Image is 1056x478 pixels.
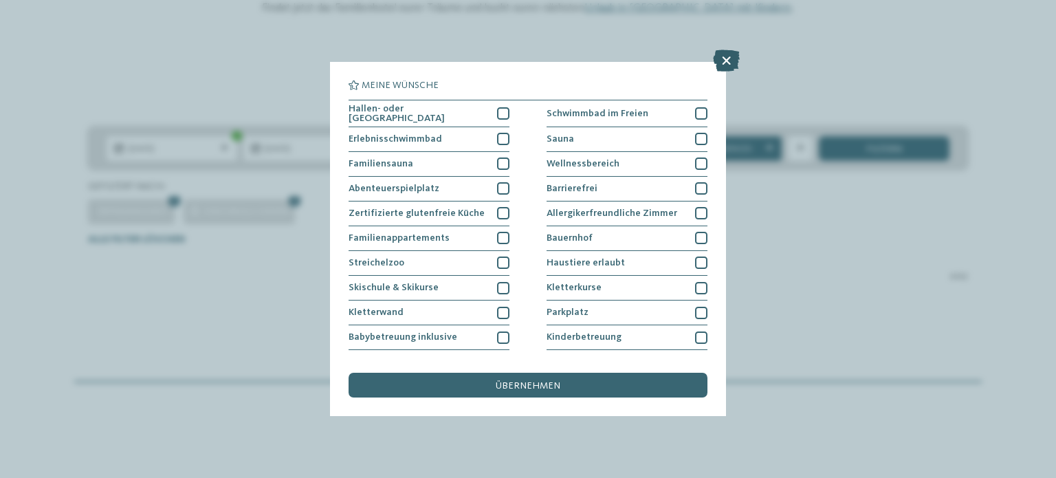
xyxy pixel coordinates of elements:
span: Haustiere erlaubt [547,258,625,268]
span: übernehmen [496,381,560,391]
span: Meine Wünsche [362,80,439,90]
span: Hallen- oder [GEOGRAPHIC_DATA] [349,104,488,124]
span: Streichelzoo [349,258,404,268]
span: Kletterkurse [547,283,602,292]
span: Schwimmbad im Freien [547,109,648,118]
span: Kinderbetreuung [547,332,621,342]
span: Barrierefrei [547,184,597,193]
span: Skischule & Skikurse [349,283,439,292]
span: Babybetreuung inklusive [349,332,457,342]
span: Wellnessbereich [547,159,619,169]
span: Sauna [547,134,574,144]
span: Zertifizierte glutenfreie Küche [349,208,485,218]
span: Familienappartements [349,233,450,243]
span: Babyschwimmen & Kinderschwimmkurse [547,354,686,373]
span: Kletterwand [349,307,404,317]
span: Bauernhof [547,233,593,243]
span: Familiensauna [349,159,413,169]
span: Abenteuerspielplatz [349,184,439,193]
span: Erlebnisschwimmbad [349,134,442,144]
span: Parkplatz [547,307,588,317]
span: Allergikerfreundliche Zimmer [547,208,677,218]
